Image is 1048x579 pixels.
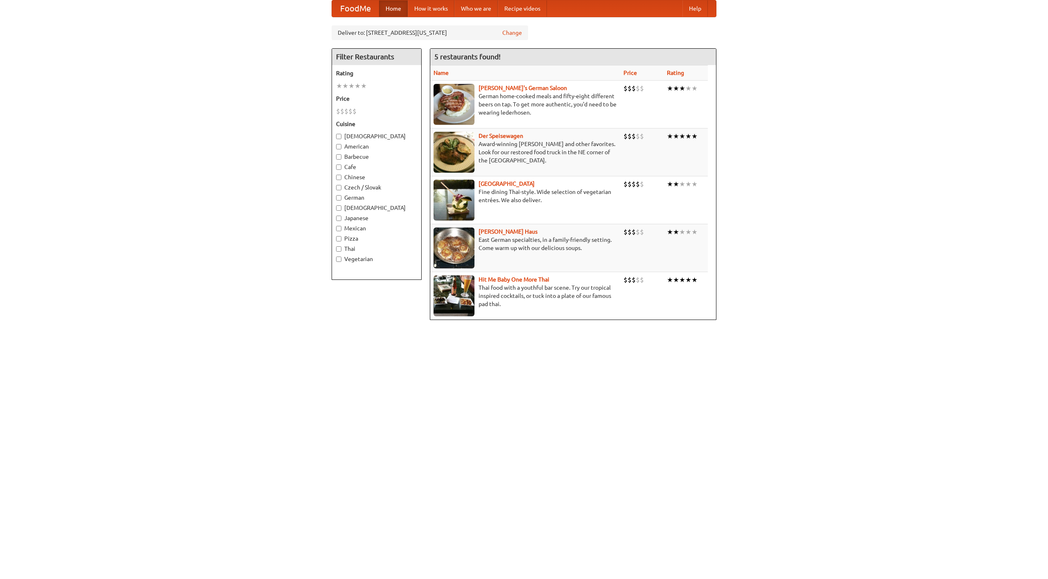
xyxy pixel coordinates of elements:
label: Japanese [336,214,417,222]
label: American [336,142,417,151]
li: ★ [673,84,679,93]
input: Czech / Slovak [336,185,341,190]
p: Award-winning [PERSON_NAME] and other favorites. Look for our restored food truck in the NE corne... [434,140,617,164]
label: Mexican [336,224,417,232]
a: Hit Me Baby One More Thai [479,276,549,283]
label: [DEMOGRAPHIC_DATA] [336,132,417,140]
p: Fine dining Thai-style. Wide selection of vegetarian entrées. We also deliver. [434,188,617,204]
li: ★ [679,132,685,141]
li: $ [636,84,640,93]
input: Chinese [336,175,341,180]
li: ★ [691,84,698,93]
li: ★ [691,228,698,237]
a: Rating [667,70,684,76]
li: ★ [667,84,673,93]
label: Pizza [336,234,417,243]
a: Who we are [454,0,498,17]
li: $ [623,180,628,189]
img: esthers.jpg [434,84,474,125]
li: $ [352,107,357,116]
li: $ [623,84,628,93]
li: $ [640,228,644,237]
li: ★ [685,132,691,141]
a: How it works [408,0,454,17]
a: [PERSON_NAME]'s German Saloon [479,85,567,91]
li: ★ [679,84,685,93]
img: babythai.jpg [434,275,474,316]
li: ★ [691,275,698,284]
li: $ [632,180,636,189]
li: ★ [685,84,691,93]
li: ★ [685,275,691,284]
li: ★ [336,81,342,90]
li: $ [348,107,352,116]
li: ★ [667,132,673,141]
input: Barbecue [336,154,341,160]
div: Deliver to: [STREET_ADDRESS][US_STATE] [332,25,528,40]
li: ★ [673,275,679,284]
h4: Filter Restaurants [332,49,421,65]
input: Cafe [336,164,341,170]
li: ★ [667,228,673,237]
a: [PERSON_NAME] Haus [479,228,538,235]
li: $ [636,132,640,141]
li: $ [632,228,636,237]
img: kohlhaus.jpg [434,228,474,268]
li: $ [640,132,644,141]
li: $ [640,180,644,189]
li: ★ [355,81,361,90]
li: $ [628,180,632,189]
img: speisewagen.jpg [434,132,474,173]
li: ★ [667,275,673,284]
label: Vegetarian [336,255,417,263]
li: $ [340,107,344,116]
li: ★ [667,180,673,189]
li: $ [632,84,636,93]
li: $ [628,84,632,93]
li: ★ [679,180,685,189]
input: American [336,144,341,149]
li: $ [628,132,632,141]
a: Home [379,0,408,17]
input: Japanese [336,216,341,221]
li: $ [640,84,644,93]
li: ★ [691,132,698,141]
li: ★ [673,180,679,189]
li: ★ [679,275,685,284]
label: German [336,194,417,202]
li: $ [632,275,636,284]
input: [DEMOGRAPHIC_DATA] [336,205,341,211]
input: German [336,195,341,201]
li: ★ [685,180,691,189]
li: $ [628,228,632,237]
h5: Price [336,95,417,103]
label: [DEMOGRAPHIC_DATA] [336,204,417,212]
li: $ [623,275,628,284]
a: Help [682,0,708,17]
input: Vegetarian [336,257,341,262]
li: $ [336,107,340,116]
li: ★ [673,228,679,237]
li: ★ [361,81,367,90]
p: East German specialties, in a family-friendly setting. Come warm up with our delicious soups. [434,236,617,252]
input: Pizza [336,236,341,241]
li: ★ [685,228,691,237]
a: [GEOGRAPHIC_DATA] [479,180,535,187]
a: FoodMe [332,0,379,17]
li: $ [636,275,640,284]
li: $ [628,275,632,284]
label: Czech / Slovak [336,183,417,191]
label: Chinese [336,173,417,181]
li: $ [636,228,640,237]
img: satay.jpg [434,180,474,221]
a: Der Speisewagen [479,133,523,139]
a: Recipe videos [498,0,547,17]
h5: Cuisine [336,120,417,128]
p: German home-cooked meals and fifty-eight different beers on tap. To get more authentic, you'd nee... [434,92,617,117]
li: $ [623,228,628,237]
a: Change [502,29,522,37]
input: [DEMOGRAPHIC_DATA] [336,134,341,139]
